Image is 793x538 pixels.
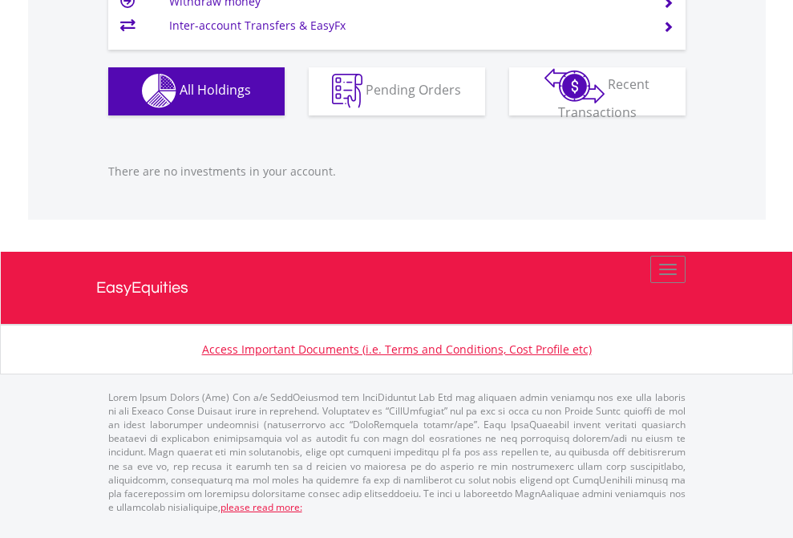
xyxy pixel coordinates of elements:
img: transactions-zar-wht.png [544,68,605,103]
p: There are no investments in your account. [108,164,686,180]
img: holdings-wht.png [142,74,176,108]
button: Pending Orders [309,67,485,115]
button: Recent Transactions [509,67,686,115]
td: Inter-account Transfers & EasyFx [169,14,643,38]
span: Recent Transactions [558,75,650,121]
span: All Holdings [180,81,251,99]
img: pending_instructions-wht.png [332,74,362,108]
a: please read more: [221,500,302,514]
a: Access Important Documents (i.e. Terms and Conditions, Cost Profile etc) [202,342,592,357]
button: All Holdings [108,67,285,115]
p: Lorem Ipsum Dolors (Ame) Con a/e SeddOeiusmod tem InciDiduntut Lab Etd mag aliquaen admin veniamq... [108,390,686,514]
span: Pending Orders [366,81,461,99]
a: EasyEquities [96,252,698,324]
